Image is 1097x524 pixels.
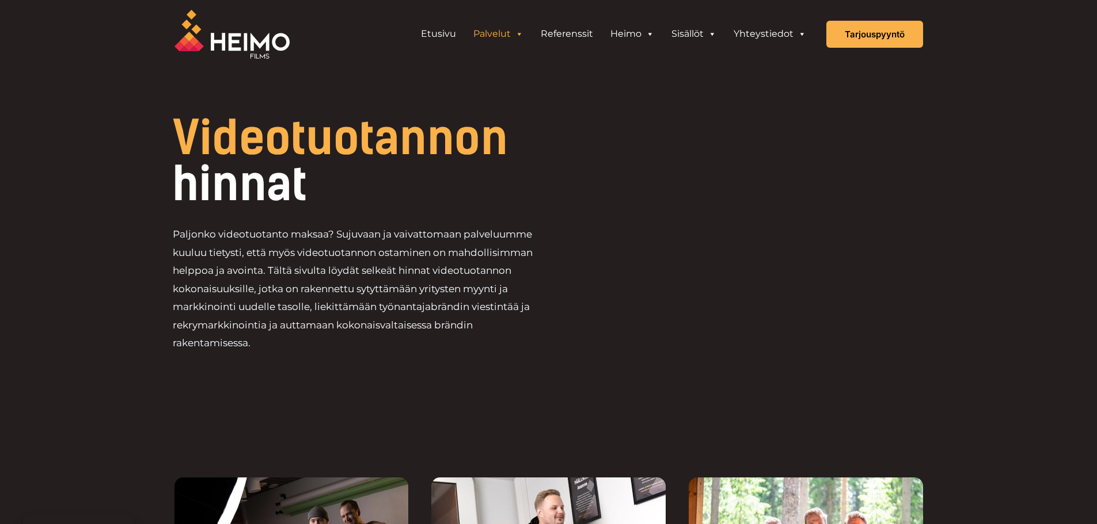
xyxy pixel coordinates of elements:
a: Yhteystiedot [725,22,815,45]
aside: Header Widget 1 [407,22,821,45]
p: Paljonko videotuotanto maksaa? Sujuvaan ja vaivattomaan palveluumme kuuluu tietysti, että myös vi... [173,225,549,353]
img: Heimo Filmsin logo [174,10,290,59]
span: Videotuotannon [173,110,508,166]
a: Tarjouspyyntö [826,21,923,48]
h1: hinnat [173,115,627,207]
a: Heimo [602,22,663,45]
a: Palvelut [465,22,532,45]
a: Referenssit [532,22,602,45]
a: Sisällöt [663,22,725,45]
a: Etusivu [412,22,465,45]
